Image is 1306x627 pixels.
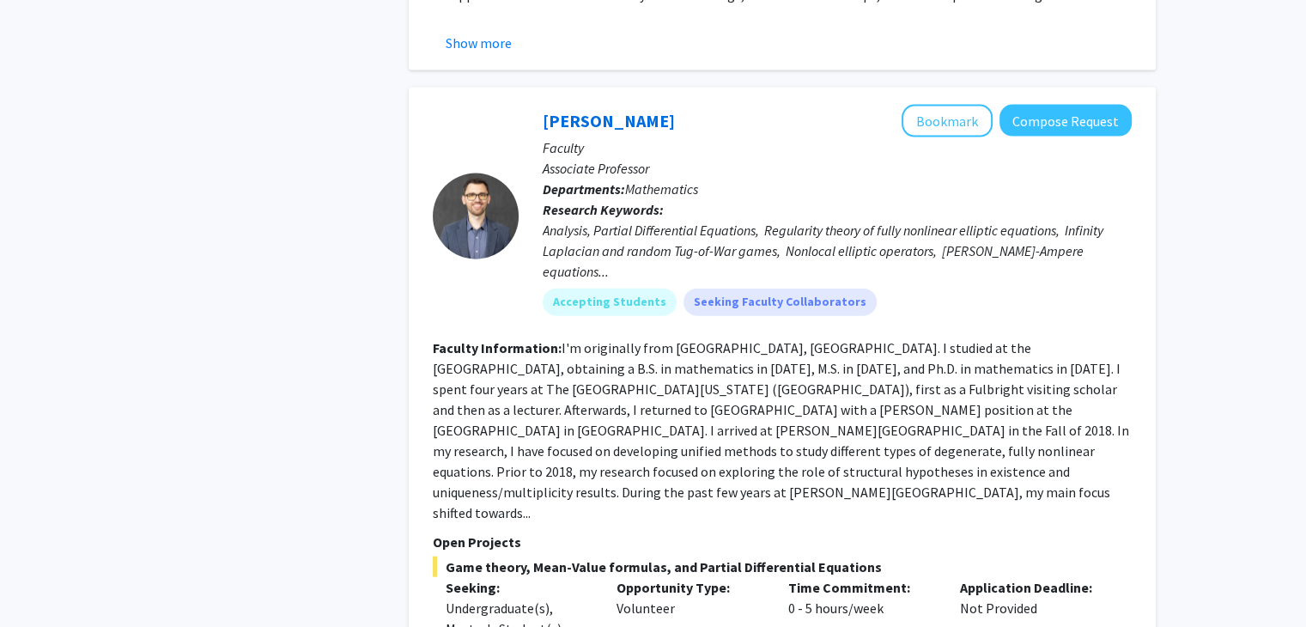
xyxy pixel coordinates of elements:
[543,180,625,198] b: Departments:
[543,289,677,316] mat-chip: Accepting Students
[960,577,1106,598] p: Application Deadline:
[625,180,698,198] span: Mathematics
[999,105,1132,137] button: Compose Request to Fernando Charro
[13,550,73,614] iframe: Chat
[543,158,1132,179] p: Associate Professor
[433,557,1132,577] span: Game theory, Mean-Value formulas, and Partial Differential Equations
[433,339,1129,521] fg-read-more: I'm originally from [GEOGRAPHIC_DATA], [GEOGRAPHIC_DATA]. I studied at the [GEOGRAPHIC_DATA], obt...
[788,577,934,598] p: Time Commitment:
[617,577,762,598] p: Opportunity Type:
[446,33,512,53] button: Show more
[902,105,993,137] button: Add Fernando Charro to Bookmarks
[683,289,877,316] mat-chip: Seeking Faculty Collaborators
[433,532,1132,552] p: Open Projects
[433,339,562,356] b: Faculty Information:
[446,577,592,598] p: Seeking:
[543,137,1132,158] p: Faculty
[543,110,675,131] a: [PERSON_NAME]
[543,201,664,218] b: Research Keywords:
[543,220,1132,282] div: Analysis, Partial Differential Equations, Regularity theory of fully nonlinear elliptic equations...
